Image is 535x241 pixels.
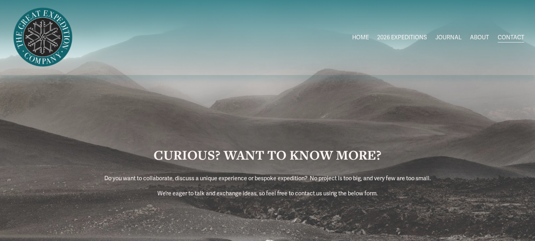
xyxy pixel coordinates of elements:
[377,32,427,43] a: folder dropdown
[470,32,489,43] a: ABOUT
[352,32,369,43] a: HOME
[153,146,382,164] strong: CURIOUS? WANT TO KNOW MORE?
[157,190,378,197] span: We’re eager to talk and exchange ideas, so feel free to contact us using the below form.
[498,32,524,43] a: CONTACT
[11,5,75,69] img: Arctic Expeditions
[435,32,462,43] a: JOURNAL
[377,33,427,43] span: 2026 EXPEDITIONS
[104,175,431,182] span: Do you want to collaborate, discuss a unique experience or bespoke expedition? No project is too ...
